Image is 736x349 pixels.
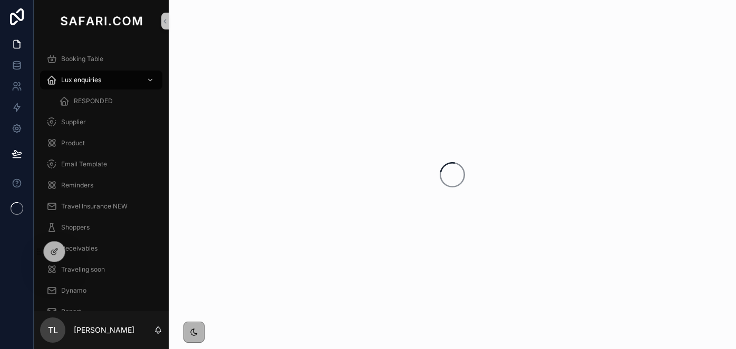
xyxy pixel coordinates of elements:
span: Traveling soon [61,265,105,274]
span: Booking Table [61,55,103,63]
img: App logo [58,13,144,29]
a: Email Template [40,155,162,174]
a: Shoppers [40,218,162,237]
a: Report [40,302,162,321]
span: Report [61,307,81,316]
span: Lux enquiries [61,76,101,84]
span: Receivables [61,244,98,253]
span: RESPONDED [74,97,113,105]
span: Reminders [61,181,93,190]
a: Booking Table [40,49,162,68]
a: RESPONDED [53,92,162,111]
p: [PERSON_NAME] [74,325,134,335]
span: TL [48,324,58,336]
a: Dynamo [40,281,162,300]
a: Reminders [40,176,162,195]
span: Shoppers [61,223,90,232]
a: Product [40,134,162,153]
span: Travel Insurance NEW [61,202,128,211]
a: Receivables [40,239,162,258]
div: scrollable content [34,42,169,311]
span: Supplier [61,118,86,126]
a: Travel Insurance NEW [40,197,162,216]
a: Traveling soon [40,260,162,279]
span: Email Template [61,160,107,168]
a: Lux enquiries [40,71,162,89]
span: Product [61,139,85,147]
span: Dynamo [61,286,86,295]
a: Supplier [40,113,162,132]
